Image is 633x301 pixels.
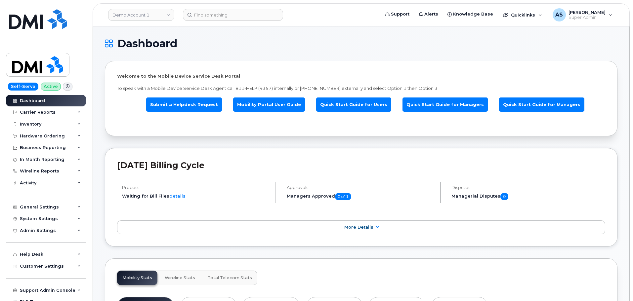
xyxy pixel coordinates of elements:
h4: Process [122,185,270,190]
a: Quick Start Guide for Managers [402,97,488,112]
span: 0 of 1 [335,193,351,200]
a: Submit a Helpdesk Request [146,97,222,112]
a: Mobility Portal User Guide [233,97,305,112]
h5: Managerial Disputes [451,193,605,200]
a: Quick Start Guide for Managers [499,97,584,112]
p: To speak with a Mobile Device Service Desk Agent call 811-HELP (4357) internally or [PHONE_NUMBER... [117,85,605,92]
h5: Managers Approved [287,193,435,200]
p: Welcome to the Mobile Device Service Desk Portal [117,73,605,79]
a: Quick Start Guide for Users [316,97,391,112]
span: 0 [500,193,508,200]
span: More Details [344,225,373,230]
span: Total Telecom Stats [208,275,252,281]
h4: Disputes [451,185,605,190]
span: Dashboard [117,39,177,49]
h2: [DATE] Billing Cycle [117,160,605,170]
li: Waiting for Bill Files [122,193,270,199]
a: details [169,193,186,199]
span: Wireline Stats [165,275,195,281]
h4: Approvals [287,185,435,190]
